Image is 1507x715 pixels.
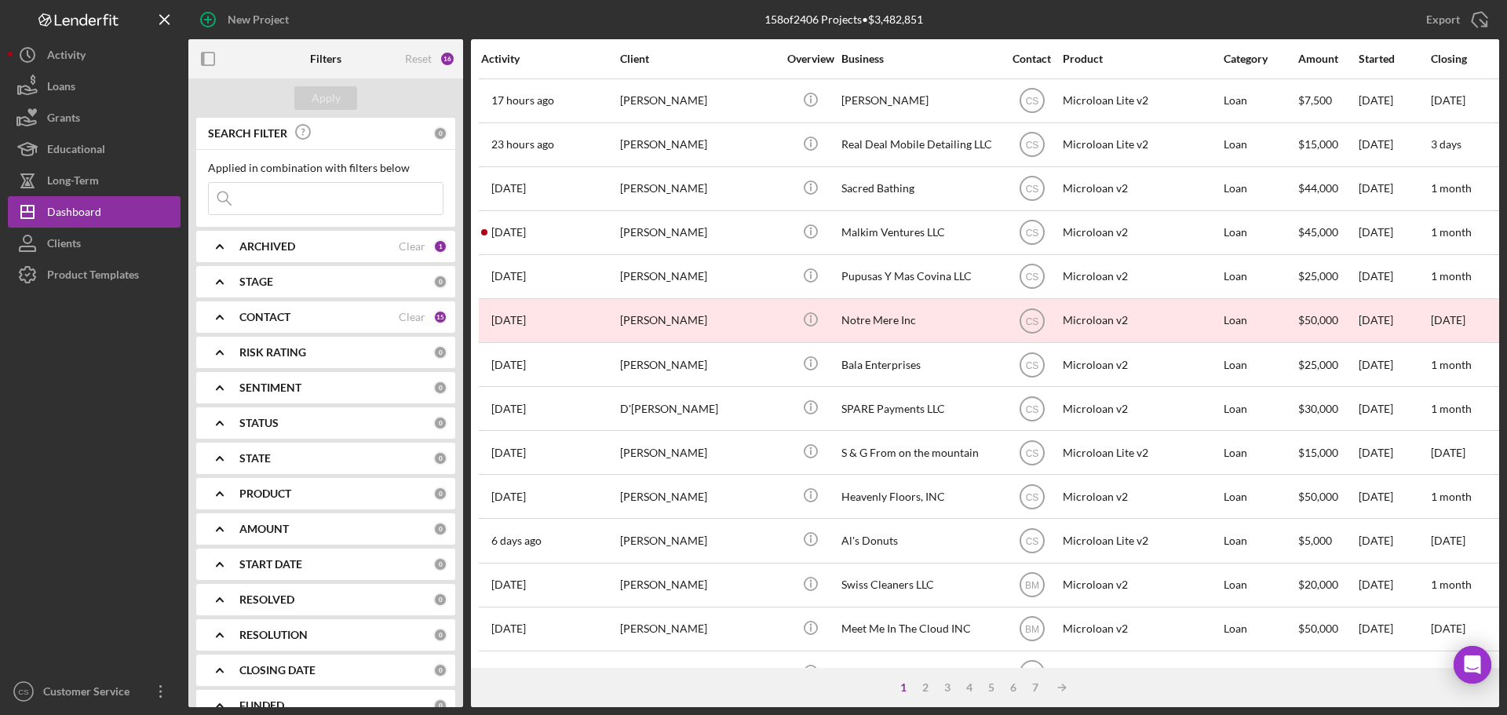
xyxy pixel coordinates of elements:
div: Loan [1224,80,1297,122]
time: 2025-08-12 17:39 [491,359,526,371]
div: Microloan Lite v2 [1063,432,1220,473]
text: CS [1025,536,1038,547]
div: 6 [1002,681,1024,694]
time: 3 days [1431,137,1461,151]
b: RESOLVED [239,593,294,606]
time: 2025-08-13 23:43 [491,94,554,107]
div: Apply [312,86,341,110]
div: Loan [1224,476,1297,517]
div: $45,000 [1298,212,1357,254]
b: STATUS [239,417,279,429]
div: Open Intercom Messenger [1454,646,1491,684]
time: [DATE] [1431,313,1465,326]
time: [DATE] [1431,622,1465,635]
div: $25,000 [1298,256,1357,297]
div: $50,000 [1298,608,1357,650]
div: Malkim Ventures LLC [841,212,998,254]
b: PRODUCT [239,487,291,500]
time: 2025-08-12 03:01 [491,403,526,415]
div: 0 [433,699,447,713]
div: Al's Donuts [841,520,998,561]
div: $35,000 [1298,652,1357,694]
div: [DATE] [1359,300,1429,341]
text: CS [1025,359,1038,370]
time: [DATE] [1431,93,1465,107]
div: [DATE] [1359,476,1429,517]
div: Real Deal Mobile Detailing LLC [841,124,998,166]
div: 1 [433,239,447,254]
div: [PERSON_NAME] [620,608,777,650]
text: CS [1025,316,1038,326]
a: Product Templates [8,259,181,290]
div: Business [841,53,998,65]
div: [DATE] [1359,432,1429,473]
text: CS [1025,140,1038,151]
div: [DATE] [1359,124,1429,166]
b: RESOLUTION [239,629,308,641]
div: Activity [47,39,86,75]
button: Educational [8,133,181,165]
div: 0 [433,663,447,677]
time: [DATE] [1431,446,1465,459]
text: CS [1025,491,1038,502]
div: Export [1426,4,1460,35]
div: 0 [433,451,447,465]
button: Loans [8,71,181,102]
div: Microloan v2 [1063,652,1220,694]
div: [PERSON_NAME] [620,300,777,341]
time: 2025-08-13 16:20 [491,182,526,195]
b: CLOSING DATE [239,664,316,677]
time: [DATE] [1431,534,1465,547]
div: Category [1224,53,1297,65]
b: AMOUNT [239,523,289,535]
div: Microloan Lite v2 [1063,520,1220,561]
div: Loan [1224,652,1297,694]
div: $50,000 [1298,300,1357,341]
button: Activity [8,39,181,71]
text: BM [1025,624,1039,635]
div: [DATE] [1359,608,1429,650]
div: Clear [399,240,425,253]
b: STAGE [239,275,273,288]
time: 2025-08-12 22:32 [491,270,526,283]
div: Dashboard [47,196,101,232]
div: $15,000 [1298,432,1357,473]
text: CS [1025,228,1038,239]
div: Heavenly Floors, INC [841,476,998,517]
div: 16 [440,51,455,67]
div: Microloan v2 [1063,300,1220,341]
div: Loan [1224,564,1297,606]
time: 1 month [1431,225,1472,239]
div: Microloan v2 [1063,564,1220,606]
div: 5 [980,681,1002,694]
div: Loan [1224,168,1297,210]
div: [PERSON_NAME] [620,124,777,166]
b: RISK RATING [239,346,306,359]
div: Sacred Bathing [841,168,998,210]
button: CSCustomer Service [8,676,181,707]
time: 1 month [1431,269,1472,283]
button: Export [1410,4,1499,35]
div: D'[PERSON_NAME] [620,388,777,429]
text: BM [1025,668,1039,679]
div: Microloan v2 [1063,212,1220,254]
div: Loan [1224,520,1297,561]
div: Customer Service [39,676,141,711]
time: 2025-08-06 20:49 [491,622,526,635]
time: 2025-08-06 02:01 [491,666,526,679]
button: Grants [8,102,181,133]
div: 0 [433,628,447,642]
div: Loan [1224,300,1297,341]
div: 2 [914,681,936,694]
button: Long-Term [8,165,181,196]
div: Long-Term [47,165,99,200]
div: 0 [433,557,447,571]
b: STATE [239,452,271,465]
div: SPARE Payments LLC [841,388,998,429]
div: Loan [1224,608,1297,650]
div: $44,000 [1298,168,1357,210]
div: [PERSON_NAME] [620,256,777,297]
div: 3 [936,681,958,694]
div: 1 [892,681,914,694]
